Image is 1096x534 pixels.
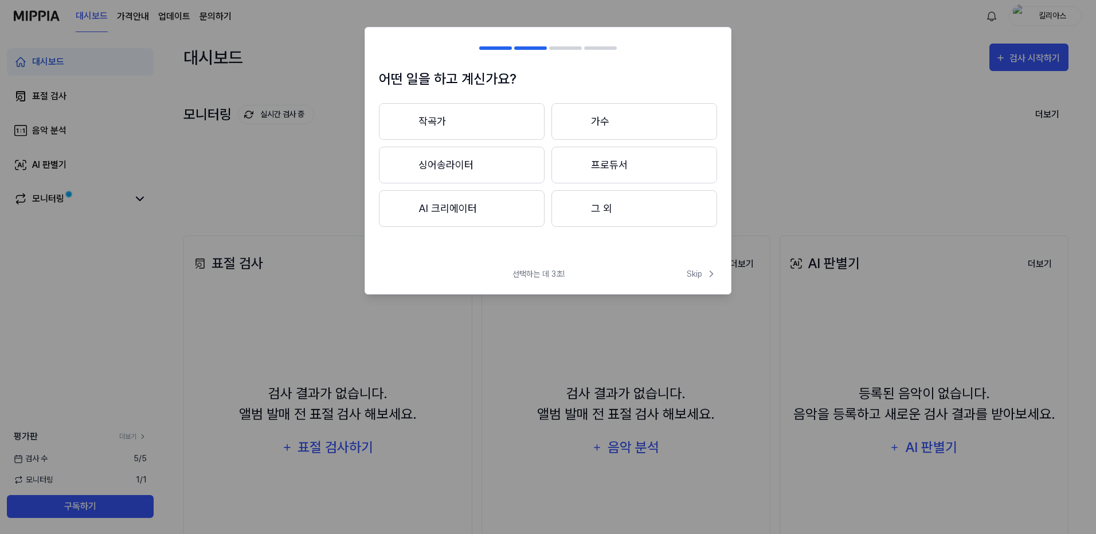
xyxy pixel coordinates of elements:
[551,190,717,227] button: 그 외
[379,103,545,140] button: 작곡가
[379,190,545,227] button: AI 크리에이터
[379,147,545,183] button: 싱어송라이터
[551,147,717,183] button: 프로듀서
[551,103,717,140] button: 가수
[684,268,717,280] button: Skip
[379,69,717,89] h1: 어떤 일을 하고 계신가요?
[687,268,717,280] span: Skip
[512,268,565,280] span: 선택하는 데 3초!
